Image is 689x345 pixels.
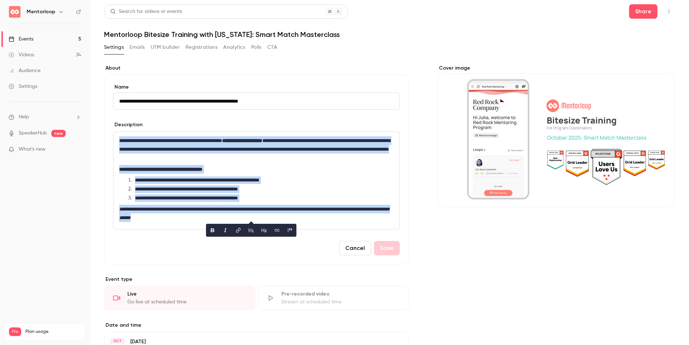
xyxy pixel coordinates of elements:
button: link [233,225,244,236]
div: Settings [9,83,37,90]
div: Pre-recorded video [281,290,400,298]
div: Stream at scheduled time [281,298,400,306]
label: Description [113,121,142,128]
div: Go live at scheduled time [127,298,246,306]
button: Polls [251,42,262,53]
button: blockquote [284,225,296,236]
section: description [113,132,400,230]
button: Settings [104,42,124,53]
img: Mentorloop [9,6,20,18]
div: Videos [9,51,34,58]
label: Cover image [437,65,675,72]
span: Help [19,113,29,121]
h6: Mentorloop [27,8,55,15]
button: Cancel [339,241,371,255]
iframe: Noticeable Trigger [72,146,81,153]
span: Pro [9,327,21,336]
span: Plan usage [25,329,81,335]
button: Registrations [186,42,217,53]
button: CTA [267,42,277,53]
div: LiveGo live at scheduled time [104,286,255,310]
button: bold [207,225,218,236]
button: Share [629,4,657,19]
button: UTM builder [151,42,180,53]
span: What's new [19,146,46,153]
span: new [51,130,66,137]
label: Date and time [104,322,409,329]
a: SpeakerHub [19,129,47,137]
label: Name [113,84,400,91]
p: Event type [104,276,409,283]
div: Pre-recorded videoStream at scheduled time [258,286,409,310]
div: Search for videos or events [110,8,182,15]
div: Live [127,290,246,298]
h1: Mentorloop Bitesize Training with [US_STATE]: Smart Match Masterclass [104,30,675,39]
button: Emails [130,42,145,53]
li: help-dropdown-opener [9,113,81,121]
div: OCT [111,339,124,344]
label: About [104,65,409,72]
div: editor [113,132,399,229]
button: Analytics [223,42,245,53]
div: Audience [9,67,41,74]
div: Events [9,36,33,43]
section: Cover image [437,65,675,207]
button: italic [220,225,231,236]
